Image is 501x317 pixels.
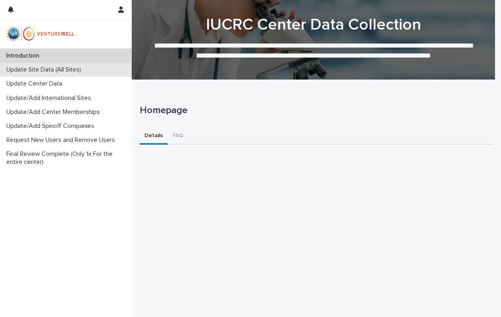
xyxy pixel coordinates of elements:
[140,128,168,145] button: Details
[3,150,132,165] p: Final Review Complete (Only 1x For the entire center)
[3,108,106,116] p: Update/Add Center Memberships
[140,15,487,34] h1: IUCRC Center Data Collection
[140,105,490,116] p: Homepage
[168,128,188,145] button: FAQ
[3,136,121,144] p: Request New Users and Remove Users
[3,52,46,60] p: Introduction
[3,122,101,130] p: Update/Add Spinoff Companies
[3,80,69,88] p: Update Center Data
[6,26,77,42] img: mWhVGmOKROS2pZaMU8FQ
[3,94,97,102] p: Update/Add International Sites
[3,66,87,74] p: Update Site Data (All Sites)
